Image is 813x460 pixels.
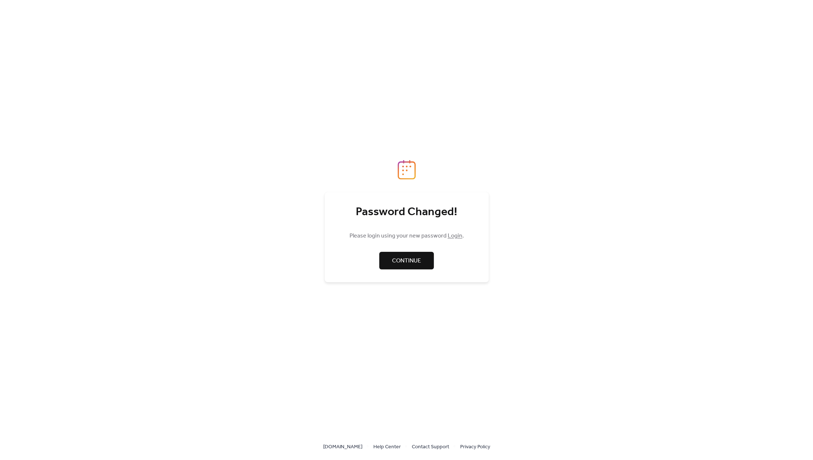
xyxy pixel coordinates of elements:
span: Please login using your new password . [350,232,464,240]
a: Continue [379,252,434,269]
a: Contact Support [412,442,449,451]
span: [DOMAIN_NAME] [323,443,362,452]
span: Contact Support [412,443,449,452]
a: Privacy Policy [460,442,490,451]
span: Help Center [373,443,401,452]
a: Help Center [373,442,401,451]
a: [DOMAIN_NAME] [323,442,362,451]
div: Password Changed! [339,205,474,220]
a: Login [448,230,462,242]
span: Privacy Policy [460,443,490,452]
img: logo [398,160,416,180]
span: Continue [392,257,421,265]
